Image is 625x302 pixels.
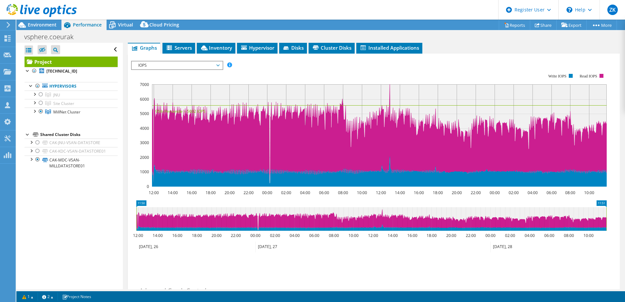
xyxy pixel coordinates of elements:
text: 02:00 [505,233,515,238]
text: 06:00 [319,190,329,195]
text: 04:00 [300,190,310,195]
text: Write IOPS [548,74,566,78]
text: 04:00 [289,233,299,238]
h2: Advanced Graph Controls [131,284,209,297]
text: 04:00 [527,190,537,195]
span: Site Cluster [53,101,74,106]
a: Site Cluster [25,99,118,108]
text: 22:00 [243,190,253,195]
text: 16:00 [407,233,417,238]
text: 00:00 [250,233,260,238]
text: 20:00 [224,190,234,195]
a: 2 [38,293,58,301]
text: 18:00 [432,190,443,195]
span: Hypervisor [240,44,274,51]
text: 22:00 [470,190,481,195]
text: 06:00 [546,190,556,195]
text: 00:00 [485,233,495,238]
text: 02:00 [270,233,280,238]
text: 08:00 [564,233,574,238]
b: [TECHNICAL_ID] [46,68,77,74]
text: 12:00 [376,190,386,195]
div: Shared Cluster Disks [40,131,118,139]
a: Project Notes [58,293,96,301]
text: 6000 [140,96,149,102]
span: Disks [282,44,304,51]
text: 22:00 [230,233,241,238]
text: 20:00 [446,233,456,238]
text: 02:00 [508,190,518,195]
span: ZK [607,5,618,15]
text: 10:00 [584,190,594,195]
a: CAK-MDC-VSAN-MILLDATASTORE01 [25,156,118,170]
text: 12:00 [148,190,159,195]
text: 18:00 [192,233,202,238]
text: 08:00 [338,190,348,195]
a: Project [25,57,118,67]
span: Graphs [131,44,157,51]
a: CAK-JNU-VSAN-DATASTORE [25,139,118,147]
text: 16:00 [186,190,196,195]
text: 16:00 [172,233,182,238]
a: More [586,20,617,30]
text: 06:00 [309,233,319,238]
span: Cloud Pricing [149,22,179,28]
text: 20:00 [451,190,462,195]
span: MillNet Cluster [53,109,80,115]
a: Export [556,20,587,30]
text: 7000 [140,82,149,87]
text: 3000 [140,140,149,145]
text: 08:00 [565,190,575,195]
a: 1 [18,293,38,301]
span: Virtual [118,22,133,28]
text: 5000 [140,111,149,116]
h1: vsphere.coeurak [21,33,84,41]
span: IOPS [135,61,219,69]
span: Cluster Disks [312,44,351,51]
span: Inventory [200,44,232,51]
text: 08:00 [329,233,339,238]
text: 20:00 [211,233,221,238]
a: Reports [499,20,530,30]
text: 04:00 [524,233,534,238]
text: 14:00 [395,190,405,195]
a: CAK-KDC-VSAN-DATASTORE01 [25,147,118,156]
text: 18:00 [205,190,215,195]
text: Read IOPS [580,74,597,78]
text: 06:00 [544,233,554,238]
a: Hypervisors [25,82,118,91]
text: 14:00 [167,190,177,195]
text: 10:00 [583,233,593,238]
span: JNU [53,92,60,98]
span: Servers [166,44,192,51]
text: 4000 [140,126,149,131]
text: 22:00 [465,233,476,238]
text: 14:00 [387,233,397,238]
text: 00:00 [489,190,499,195]
text: 16:00 [414,190,424,195]
span: Performance [73,22,102,28]
a: Share [530,20,557,30]
text: 0 [147,184,149,189]
text: 00:00 [262,190,272,195]
a: MillNet Cluster [25,108,118,116]
svg: \n [566,7,572,13]
text: 10:00 [348,233,358,238]
a: JNU [25,91,118,99]
text: 2000 [140,155,149,160]
a: [TECHNICAL_ID] [25,67,118,75]
text: 95th Percentile = 5602 IOPS [155,109,206,114]
span: Environment [28,22,57,28]
text: 10:00 [357,190,367,195]
text: 14:00 [152,233,162,238]
text: 02:00 [281,190,291,195]
text: 18:00 [426,233,436,238]
text: 12:00 [133,233,143,238]
text: 1000 [140,169,149,175]
text: 12:00 [368,233,378,238]
span: Installed Applications [360,44,419,51]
